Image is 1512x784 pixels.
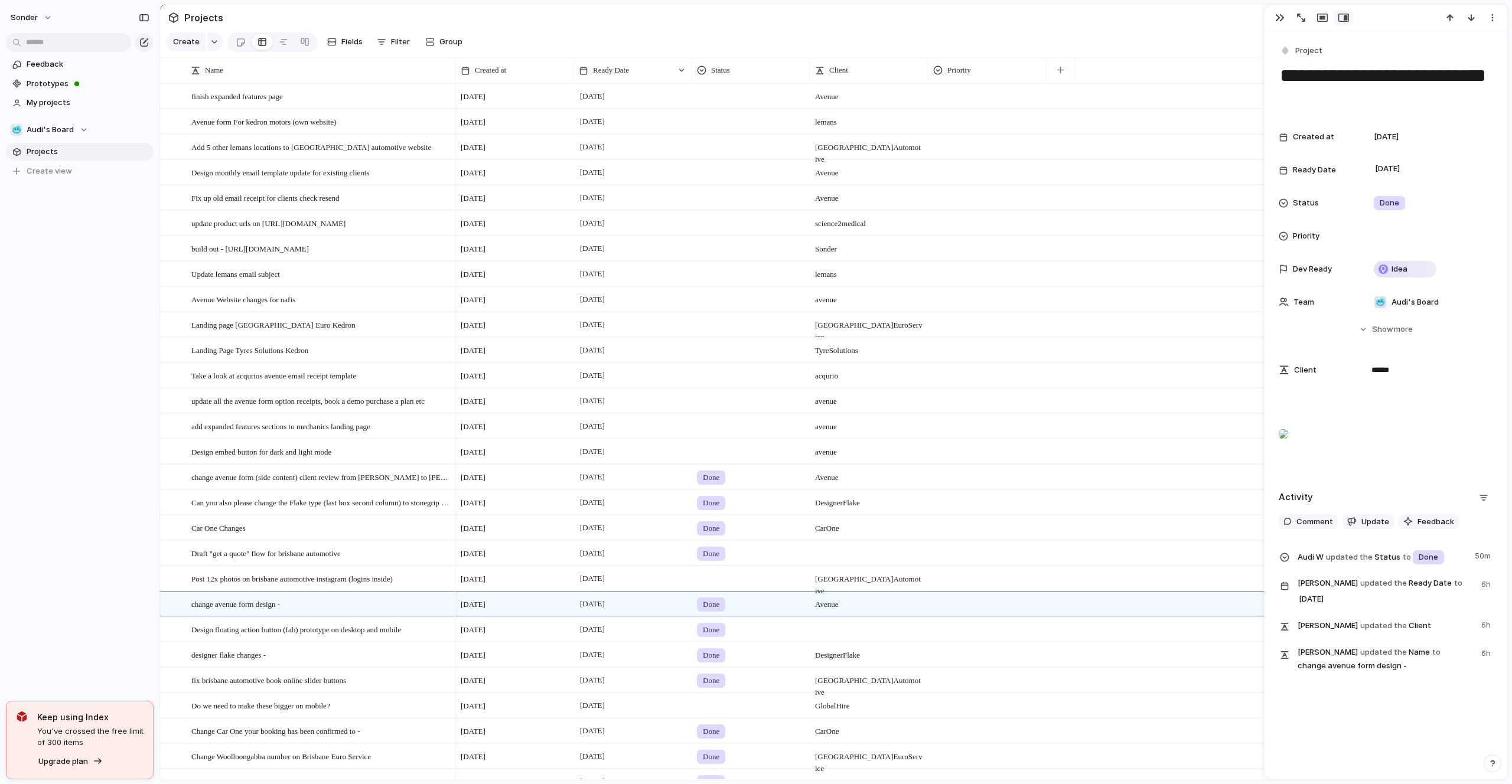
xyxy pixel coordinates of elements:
span: [DATE] [577,394,608,408]
span: [DATE] [461,624,485,636]
span: Fix up old email receipt for clients check resend [191,191,340,204]
span: Fields [341,36,363,48]
span: Projects [27,146,149,158]
span: Can you also please change the Flake type (last box second column) to stonegrip rather than stone... [191,495,451,509]
span: [DATE] [577,622,608,636]
span: Draft "get a quote" flow for brisbane automotive [191,546,341,560]
span: Avenue [810,465,927,484]
span: [GEOGRAPHIC_DATA] Euro Service [810,313,927,343]
span: [DATE] [461,421,485,433]
span: Audi's Board [27,124,74,136]
span: Car One [810,719,927,737]
span: [DATE] [461,675,485,687]
button: Filter [372,32,415,51]
span: Created at [1293,131,1334,143]
span: to [1432,646,1441,658]
span: Done [1419,551,1438,563]
span: Group [439,36,462,48]
span: 6h [1481,645,1493,659]
span: Client [1294,364,1317,376]
span: Comment [1296,516,1333,528]
span: [DATE] [461,319,485,331]
span: [DATE] [461,599,485,610]
span: Avenue [810,186,927,204]
span: [DATE] [577,419,608,433]
span: Ready Date [593,64,629,76]
span: [DATE] [461,751,485,763]
span: avenue [810,288,927,306]
span: Design embed button for dark and light mode [191,445,331,458]
span: [DATE] [461,396,485,407]
span: [DATE] [1374,131,1399,143]
span: Status [1293,197,1319,209]
span: [DATE] [577,140,608,154]
span: [DATE] [461,548,485,560]
span: [PERSON_NAME] [1298,620,1358,632]
span: Ready Date [1293,164,1336,176]
span: Upgrade plan [38,756,88,767]
span: [DATE] [577,115,608,129]
span: Design monthly email template update for existing clients [191,165,369,179]
span: Client [829,64,848,76]
span: [DATE] [461,726,485,737]
span: 6h [1481,576,1493,590]
span: [DATE] [577,648,608,662]
span: [DATE] [461,573,485,585]
span: [DATE] [461,243,485,255]
span: [DATE] [461,649,485,661]
span: [DATE] [577,343,608,357]
span: Create [173,36,200,48]
span: [DATE] [577,89,608,103]
span: [DATE] [577,216,608,230]
span: [DATE] [461,370,485,382]
span: [GEOGRAPHIC_DATA] Automotive [810,135,927,165]
span: Idea [1392,263,1407,275]
button: Showmore [1279,319,1493,340]
span: [DATE] [577,597,608,611]
span: Created at [475,64,506,76]
span: [DATE] [577,673,608,687]
span: Done [703,522,719,534]
div: 🥶 [11,124,22,136]
span: Do we need to make these bigger on mobile? [191,698,330,712]
span: [DATE] [461,218,485,230]
span: add expanded features sections to mechanics landing page [191,419,370,433]
h2: Activity [1279,491,1313,504]
span: Sonder [810,237,927,255]
span: Dev Ready [1293,263,1332,275]
span: Designer Flake [810,643,927,661]
span: Keep using Index [37,711,144,723]
span: lemans [810,110,927,128]
span: [DATE] [461,497,485,509]
span: Done [703,675,719,687]
span: [DATE] [577,241,608,256]
span: [DATE] [577,368,608,383]
span: Done [703,548,719,560]
span: [DATE] [577,191,608,205]
span: sonder [11,12,38,24]
span: You've crossed the free limit of 300 items [37,726,144,749]
span: Create view [27,165,72,177]
span: Post 12x photos on brisbane automotive instagram (logins inside) [191,571,393,585]
span: Update lemans email subject [191,267,280,280]
span: Audi's Board [1392,296,1439,308]
span: Done [703,599,719,610]
span: updated the [1360,577,1407,589]
a: My projects [6,94,154,112]
span: updated the [1360,646,1407,658]
span: Done [703,649,719,661]
span: Designer Flake [810,491,927,509]
span: Take a look at acqurios avenue email receipt template [191,368,356,382]
span: Change Car One your booking has been confirmed to - [191,724,360,737]
span: 50m [1475,548,1493,562]
span: lemans [810,262,927,280]
span: [DATE] [461,91,485,103]
span: Avenue form For kedron motors (own website) [191,115,336,128]
span: [DATE] [461,116,485,128]
span: [DATE] [461,345,485,357]
span: update product urls on [URL][DOMAIN_NAME] [191,216,346,230]
span: [GEOGRAPHIC_DATA] Automotive [810,567,927,597]
span: acqurio [810,364,927,382]
span: avenue [810,440,927,458]
button: Create [166,32,206,51]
